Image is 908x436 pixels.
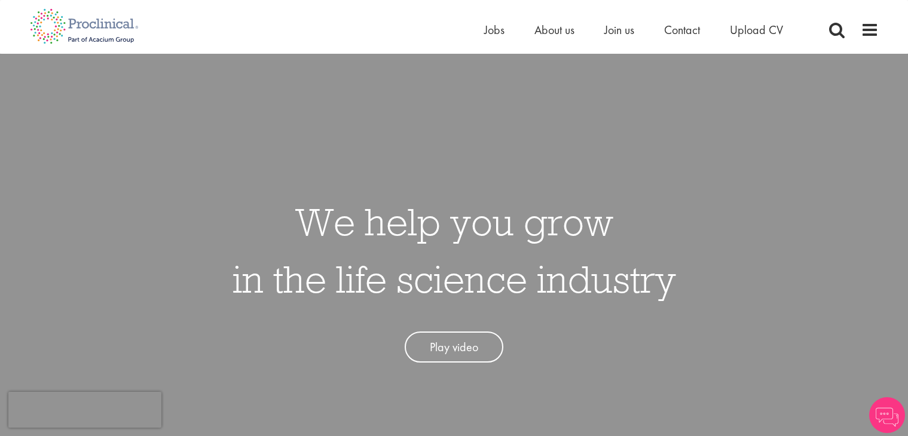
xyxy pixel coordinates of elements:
[664,22,700,38] a: Contact
[604,22,634,38] a: Join us
[233,193,676,308] h1: We help you grow in the life science industry
[534,22,574,38] a: About us
[730,22,783,38] a: Upload CV
[484,22,505,38] a: Jobs
[405,331,503,363] a: Play video
[869,397,905,433] img: Chatbot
